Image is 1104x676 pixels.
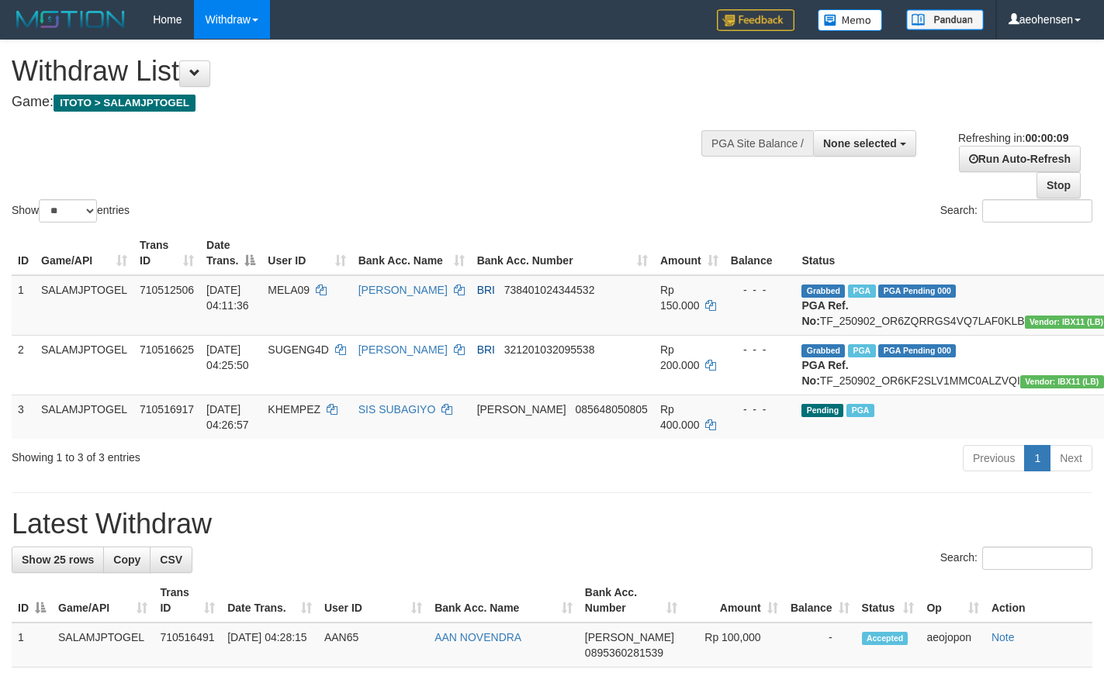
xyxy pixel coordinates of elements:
[701,130,813,157] div: PGA Site Balance /
[862,632,908,645] span: Accepted
[477,343,495,356] span: BRI
[140,284,194,296] span: 710512506
[358,403,436,416] a: SIS SUBAGIYO
[940,199,1092,222] label: Search:
[958,132,1068,144] span: Refreshing in:
[684,623,784,667] td: Rp 100,000
[268,284,310,296] span: MELA09
[12,56,721,87] h1: Withdraw List
[221,623,318,667] td: [DATE] 04:28:15
[579,578,684,623] th: Bank Acc. Number: activate to sort column ascending
[940,547,1092,570] label: Search:
[1025,132,1068,144] strong: 00:00:09
[801,404,843,417] span: Pending
[113,554,140,566] span: Copy
[784,623,856,667] td: -
[660,284,700,312] span: Rp 150.000
[318,578,428,623] th: User ID: activate to sort column ascending
[684,578,784,623] th: Amount: activate to sort column ascending
[35,335,133,395] td: SALAMJPTOGEL
[12,509,1092,540] h1: Latest Withdraw
[731,402,790,417] div: - - -
[717,9,794,31] img: Feedback.jpg
[477,403,566,416] span: [PERSON_NAME]
[660,403,700,431] span: Rp 400.000
[434,631,521,643] a: AAN NOVENDRA
[140,343,194,356] span: 710516625
[35,275,133,336] td: SALAMJPTOGEL
[52,623,154,667] td: SALAMJPTOGEL
[982,199,1092,222] input: Search:
[982,547,1092,570] input: Search:
[352,231,471,275] th: Bank Acc. Name: activate to sort column ascending
[268,403,320,416] span: KHEMPEZ
[358,284,448,296] a: [PERSON_NAME]
[150,547,192,573] a: CSV
[823,137,897,150] span: None selected
[801,344,845,357] span: Grabbed
[261,231,351,275] th: User ID: activate to sort column ascending
[154,623,221,667] td: 710516491
[318,623,428,667] td: AAN65
[140,403,194,416] span: 710516917
[428,578,579,623] th: Bank Acc. Name: activate to sort column ascending
[1024,445,1050,471] a: 1
[471,231,654,275] th: Bank Acc. Number: activate to sort column ascending
[12,275,35,336] td: 1
[856,578,921,623] th: Status: activate to sort column ascending
[200,231,261,275] th: Date Trans.: activate to sort column descending
[12,395,35,439] td: 3
[54,95,196,112] span: ITOTO > SALAMJPTOGEL
[585,647,663,659] span: Copy 0895360281539 to clipboard
[801,359,848,387] b: PGA Ref. No:
[725,231,796,275] th: Balance
[818,9,883,31] img: Button%20Memo.svg
[12,335,35,395] td: 2
[784,578,856,623] th: Balance: activate to sort column ascending
[12,231,35,275] th: ID
[206,403,249,431] span: [DATE] 04:26:57
[801,299,848,327] b: PGA Ref. No:
[801,285,845,298] span: Grabbed
[504,284,595,296] span: Copy 738401024344532 to clipboard
[52,578,154,623] th: Game/API: activate to sort column ascending
[358,343,448,356] a: [PERSON_NAME]
[504,343,595,356] span: Copy 321201032095538 to clipboard
[959,146,1081,172] a: Run Auto-Refresh
[268,343,329,356] span: SUGENG4D
[12,443,448,465] div: Showing 1 to 3 of 3 entries
[39,199,97,222] select: Showentries
[22,554,94,566] span: Show 25 rows
[206,343,249,371] span: [DATE] 04:25:50
[35,395,133,439] td: SALAMJPTOGEL
[848,344,875,357] span: Marked by aeojopon
[12,578,52,623] th: ID: activate to sort column descending
[846,404,874,417] span: Marked by aeojopon
[848,285,875,298] span: Marked by aeojopon
[920,578,985,623] th: Op: activate to sort column ascending
[813,130,916,157] button: None selected
[1037,172,1081,198] a: Stop
[12,547,104,573] a: Show 25 rows
[660,343,700,371] span: Rp 200.000
[206,284,249,312] span: [DATE] 04:11:36
[477,284,495,296] span: BRI
[992,631,1015,643] a: Note
[731,342,790,357] div: - - -
[585,631,674,643] span: [PERSON_NAME]
[154,578,221,623] th: Trans ID: activate to sort column ascending
[12,8,130,31] img: MOTION_logo.png
[1020,375,1104,388] span: Vendor URL: https://dashboard.q2checkout.com/secure
[12,199,130,222] label: Show entries
[906,9,984,30] img: panduan.png
[1050,445,1092,471] a: Next
[963,445,1025,471] a: Previous
[878,344,956,357] span: PGA Pending
[160,554,182,566] span: CSV
[12,623,52,667] td: 1
[575,403,647,416] span: Copy 085648050805 to clipboard
[731,282,790,298] div: - - -
[12,95,721,110] h4: Game:
[985,578,1092,623] th: Action
[103,547,151,573] a: Copy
